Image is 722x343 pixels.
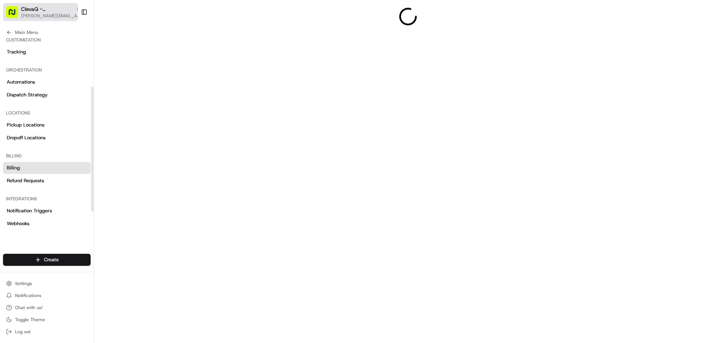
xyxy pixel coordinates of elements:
[53,127,91,133] a: Powered byPylon
[15,29,38,35] span: Main Menu
[3,132,91,144] a: Dropoff Locations
[3,64,91,76] div: Orchestration
[3,27,91,38] button: Main Menu
[3,46,91,58] a: Tracking
[7,177,44,184] span: Refund Requests
[3,290,91,301] button: Notifications
[3,314,91,325] button: Toggle Theme
[3,107,91,119] div: Locations
[21,5,73,13] button: ClevaQ - [GEOGRAPHIC_DATA]
[26,72,123,79] div: Start new chat
[7,165,20,171] span: Billing
[8,8,23,23] img: Nash
[15,280,32,287] span: Settings
[3,175,91,187] a: Refund Requests
[3,302,91,313] button: Chat with us!
[7,79,35,85] span: Automations
[128,74,137,83] button: Start new chat
[3,3,78,21] button: ClevaQ - [GEOGRAPHIC_DATA][PERSON_NAME][EMAIL_ADDRESS][DOMAIN_NAME]
[7,49,26,55] span: Tracking
[3,150,91,162] div: Billing
[7,122,44,128] span: Pickup Locations
[8,30,137,42] p: Welcome 👋
[44,256,59,263] span: Create
[75,128,91,133] span: Pylon
[7,134,46,141] span: Dropoff Locations
[5,106,61,120] a: 📗Knowledge Base
[3,326,91,337] button: Log out
[15,109,58,117] span: Knowledge Base
[3,205,91,217] a: Notification Triggers
[8,110,14,116] div: 📗
[61,106,124,120] a: 💻API Documentation
[71,109,121,117] span: API Documentation
[3,193,91,205] div: Integrations
[3,278,91,289] button: Settings
[21,13,81,19] button: [PERSON_NAME][EMAIL_ADDRESS][DOMAIN_NAME]
[64,110,70,116] div: 💻
[15,305,42,311] span: Chat with us!
[3,162,91,174] a: Billing
[3,89,91,101] a: Dispatch Strategy
[15,329,30,335] span: Log out
[7,207,52,214] span: Notification Triggers
[20,49,124,56] input: Clear
[15,317,45,323] span: Toggle Theme
[26,79,95,85] div: We're available if you need us!
[3,254,91,266] button: Create
[3,76,91,88] a: Automations
[3,119,91,131] a: Pickup Locations
[7,220,29,227] span: Webhooks
[15,293,41,299] span: Notifications
[7,91,48,98] span: Dispatch Strategy
[8,72,21,85] img: 1736555255976-a54dd68f-1ca7-489b-9aae-adbdc363a1c4
[3,34,91,46] div: Customization
[3,218,91,230] a: Webhooks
